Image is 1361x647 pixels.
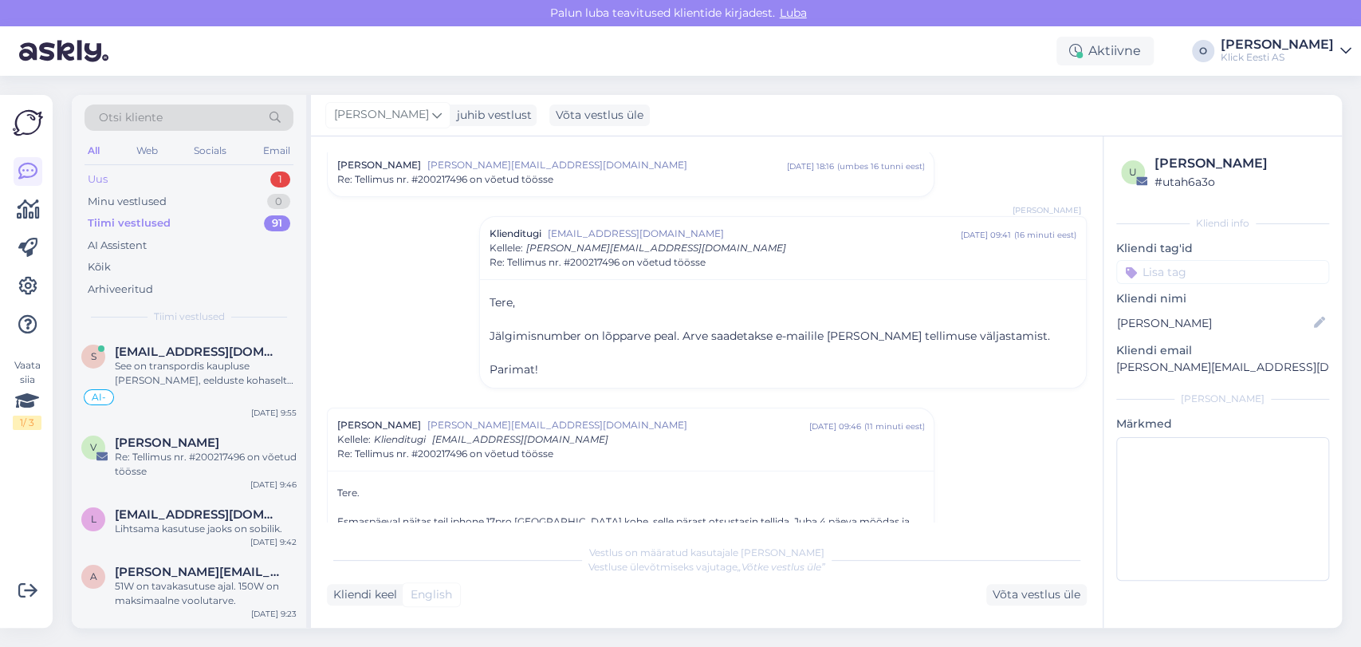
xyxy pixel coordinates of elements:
[427,418,808,432] span: [PERSON_NAME][EMAIL_ADDRESS][DOMAIN_NAME]
[374,433,426,445] span: Klienditugi
[1116,240,1329,257] p: Kliendi tag'id
[1192,40,1214,62] div: O
[115,359,297,388] div: See on transpordis kaupluse [PERSON_NAME], eelduste kohaselt peaks homseks [PERSON_NAME].
[13,416,41,430] div: 1 / 3
[115,565,281,579] span: andrus.paas@gmail.com
[13,358,41,430] div: Vaata siia
[13,108,43,138] img: Askly Logo
[432,433,608,445] span: [EMAIL_ADDRESS][DOMAIN_NAME]
[154,310,225,324] span: Tiimi vestlused
[88,238,147,254] div: AI Assistent
[337,433,371,445] span: Kellele :
[337,447,553,461] span: Re: Tellimus nr. #200217496 on võetud töösse
[115,579,297,608] div: 51W on tavakasutuse ajal. 150W on maksimaalne voolutarve.
[786,160,833,172] div: [DATE] 18:16
[327,586,397,603] div: Kliendi keel
[115,450,297,479] div: Re: Tellimus nr. #200217496 on võetud töösse
[1116,216,1329,231] div: Kliendi info
[115,522,297,536] div: Lihtsama kasutuse jaoks on sobilik.
[1154,173,1324,191] div: # utah6a3o
[90,441,96,453] span: V
[450,107,532,124] div: juhib vestlust
[490,362,538,377] span: Parimat!
[88,259,111,275] div: Kõik
[863,420,924,432] div: ( 11 minuti eest )
[88,172,108,187] div: Uus
[1056,37,1154,65] div: Aktiivne
[549,105,650,126] div: Võta vestlus üle
[91,513,96,525] span: L
[490,227,541,241] span: Klienditugi
[1116,359,1329,376] p: [PERSON_NAME][EMAIL_ADDRESS][DOMAIN_NAME]
[589,546,824,558] span: Vestlus on määratud kasutajale [PERSON_NAME]
[986,584,1087,606] div: Võta vestlus üle
[133,140,161,161] div: Web
[251,407,297,419] div: [DATE] 9:55
[1154,154,1324,173] div: [PERSON_NAME]
[99,109,163,126] span: Otsi kliente
[1221,38,1334,51] div: [PERSON_NAME]
[1117,314,1311,332] input: Lisa nimi
[588,561,825,573] span: Vestluse ülevõtmiseks vajutage
[526,242,786,254] span: [PERSON_NAME][EMAIL_ADDRESS][DOMAIN_NAME]
[92,393,106,402] span: AI-
[90,570,97,582] span: a
[250,536,297,548] div: [DATE] 9:42
[88,194,167,210] div: Minu vestlused
[88,215,171,231] div: Tiimi vestlused
[411,586,452,603] span: English
[1221,51,1334,64] div: Klick Eesti AS
[334,106,429,124] span: [PERSON_NAME]
[337,515,924,558] div: Esmaspäeval näitas teil iphone 17pro [GEOGRAPHIC_DATA] kohe, selle pärast otsustasin tellida. Jub...
[260,140,293,161] div: Email
[270,172,290,187] div: 1
[251,608,297,620] div: [DATE] 9:23
[264,215,290,231] div: 91
[775,6,812,20] span: Luba
[267,194,290,210] div: 0
[490,295,515,310] span: Tere,
[490,329,1050,343] span: Jälgimisnumber on lõpparve peal. Arve saadetakse e-mailile [PERSON_NAME] tellimuse väljastamist.
[337,158,421,172] span: [PERSON_NAME]
[490,242,523,254] span: Kellele :
[115,507,281,522] span: Laur.sille@gmail.com
[88,282,153,298] div: Arhiveeritud
[1129,166,1137,178] span: u
[1116,290,1329,307] p: Kliendi nimi
[427,158,786,172] span: [PERSON_NAME][EMAIL_ADDRESS][DOMAIN_NAME]
[85,140,103,161] div: All
[91,350,96,362] span: S
[1013,204,1081,216] span: [PERSON_NAME]
[337,418,421,432] span: [PERSON_NAME]
[1116,260,1329,284] input: Lisa tag
[808,420,860,432] div: [DATE] 09:46
[1014,229,1076,241] div: ( 16 minuti eest )
[1221,38,1351,64] a: [PERSON_NAME]Klick Eesti AS
[961,229,1011,241] div: [DATE] 09:41
[1116,416,1329,432] p: Märkmed
[548,227,961,241] span: [EMAIL_ADDRESS][DOMAIN_NAME]
[1116,392,1329,406] div: [PERSON_NAME]
[490,255,706,270] span: Re: Tellimus nr. #200217496 on võetud töösse
[738,561,825,573] i: „Võtke vestlus üle”
[191,140,230,161] div: Socials
[836,160,924,172] div: ( umbes 16 tunni eest )
[337,172,553,187] span: Re: Tellimus nr. #200217496 on võetud töösse
[115,345,281,359] span: Sstelek@gmail.com
[115,436,219,450] span: Vladimir Katõhhin
[1116,342,1329,359] p: Kliendi email
[250,479,297,491] div: [DATE] 9:46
